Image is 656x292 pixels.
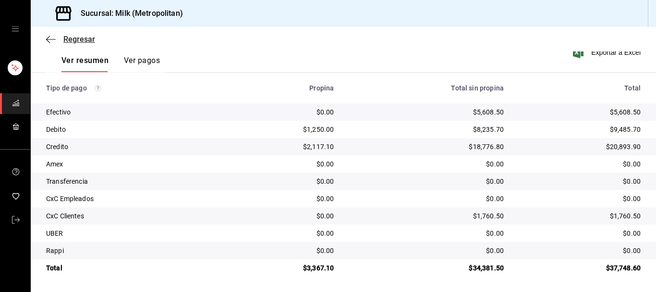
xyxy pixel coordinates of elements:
div: Tipo de pago [46,84,219,92]
span: Regresar [63,35,95,44]
div: $0.00 [349,177,504,186]
div: $0.00 [349,194,504,203]
div: $0.00 [234,211,334,221]
div: CxC Clientes [46,211,219,221]
div: $5,608.50 [349,107,504,117]
svg: Los pagos realizados con Pay y otras terminales son montos brutos. [95,85,101,91]
div: $5,608.50 [519,107,641,117]
div: $3,367.10 [234,263,334,273]
h3: Sucursal: Milk (Metropolitan) [73,8,183,19]
div: navigation tabs [61,56,160,72]
div: Total [519,84,641,92]
div: $0.00 [349,246,504,255]
button: Regresar [46,35,95,44]
div: $0.00 [349,159,504,169]
div: $20,893.90 [519,142,641,152]
div: $1,760.50 [349,211,504,221]
div: $0.00 [234,177,334,186]
div: $1,760.50 [519,211,641,221]
div: Amex [46,159,219,169]
button: Ver pagos [124,56,160,72]
button: Exportar a Excel [575,47,641,58]
div: $8,235.70 [349,125,504,134]
div: $0.00 [234,229,334,238]
div: $34,381.50 [349,263,504,273]
div: Transferencia [46,177,219,186]
div: Propina [234,84,334,92]
div: $37,748.60 [519,263,641,273]
div: Debito [46,125,219,134]
button: Ver resumen [61,56,109,72]
div: $0.00 [234,246,334,255]
div: UBER [46,229,219,238]
div: $18,776.80 [349,142,504,152]
div: $0.00 [234,194,334,203]
div: $0.00 [519,159,641,169]
div: $0.00 [519,246,641,255]
div: Credito [46,142,219,152]
div: Total [46,263,219,273]
div: $0.00 [519,229,641,238]
div: $0.00 [349,229,504,238]
div: $0.00 [234,107,334,117]
button: open drawer [12,25,19,33]
div: $0.00 [234,159,334,169]
div: $0.00 [519,177,641,186]
div: $1,250.00 [234,125,334,134]
div: Efectivo [46,107,219,117]
div: $9,485.70 [519,125,641,134]
div: CxC Empleados [46,194,219,203]
div: Rappi [46,246,219,255]
div: $2,117.10 [234,142,334,152]
div: Total sin propina [349,84,504,92]
div: $0.00 [519,194,641,203]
